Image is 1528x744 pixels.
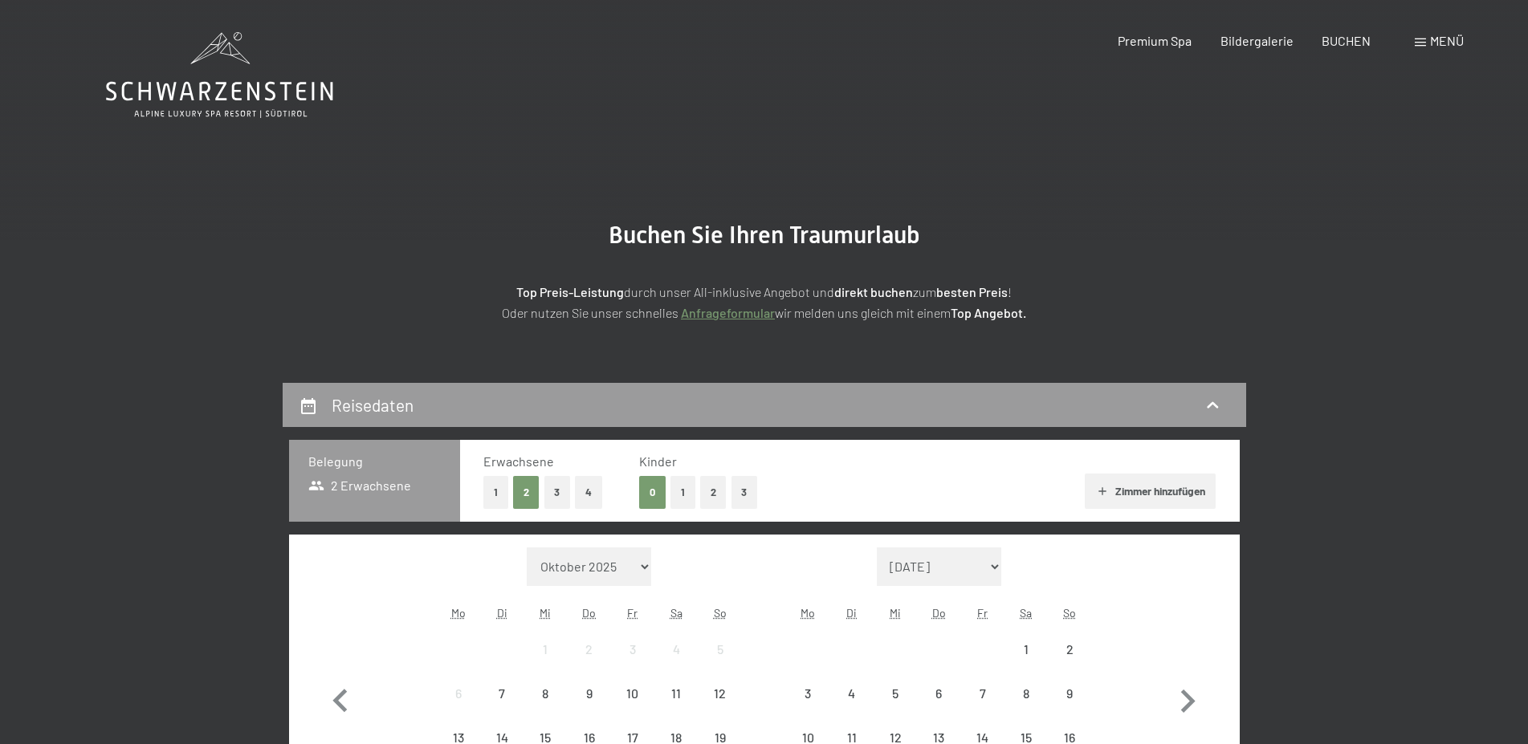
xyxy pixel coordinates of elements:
abbr: Donnerstag [582,606,596,620]
div: Anreise nicht möglich [1004,672,1048,715]
div: Sat Oct 11 2025 [654,672,698,715]
div: Anreise nicht möglich [654,628,698,671]
div: 2 [569,643,609,683]
div: Sun Nov 09 2025 [1048,672,1091,715]
div: Thu Nov 06 2025 [917,672,960,715]
div: 9 [1049,687,1090,727]
span: Menü [1430,33,1464,48]
div: 4 [656,643,696,683]
div: Sat Nov 01 2025 [1004,628,1048,671]
button: 3 [544,476,571,509]
div: Fri Oct 03 2025 [611,628,654,671]
button: 3 [731,476,758,509]
div: Fri Oct 10 2025 [611,672,654,715]
div: Anreise nicht möglich [698,628,741,671]
abbr: Montag [801,606,815,620]
button: 2 [513,476,540,509]
div: Anreise nicht möglich [611,628,654,671]
div: Anreise nicht möglich [830,672,874,715]
h3: Belegung [308,453,441,470]
span: Kinder [639,453,677,469]
button: 1 [483,476,508,509]
div: Anreise nicht möglich [611,672,654,715]
abbr: Donnerstag [932,606,946,620]
div: Anreise nicht möglich [480,672,524,715]
span: 2 Erwachsene [308,477,412,494]
div: 2 [1049,643,1090,683]
span: Buchen Sie Ihren Traumurlaub [609,221,920,249]
div: Anreise nicht möglich [960,672,1004,715]
div: Anreise nicht möglich [524,672,567,715]
div: Sun Oct 05 2025 [698,628,741,671]
abbr: Montag [451,606,466,620]
abbr: Sonntag [1063,606,1076,620]
div: Thu Oct 09 2025 [568,672,611,715]
div: Sun Nov 02 2025 [1048,628,1091,671]
div: 8 [1006,687,1046,727]
strong: besten Preis [936,284,1008,299]
div: Anreise nicht möglich [437,672,480,715]
div: Anreise nicht möglich [1048,628,1091,671]
div: Anreise nicht möglich [568,628,611,671]
abbr: Mittwoch [890,606,901,620]
strong: direkt buchen [834,284,913,299]
div: Anreise nicht möglich [654,672,698,715]
abbr: Freitag [977,606,988,620]
div: Anreise nicht möglich [874,672,917,715]
abbr: Freitag [627,606,638,620]
div: Anreise nicht möglich [917,672,960,715]
div: Tue Oct 07 2025 [480,672,524,715]
div: 9 [569,687,609,727]
div: Fri Nov 07 2025 [960,672,1004,715]
div: Sun Oct 12 2025 [698,672,741,715]
a: Bildergalerie [1220,33,1294,48]
div: Anreise nicht möglich [568,672,611,715]
p: durch unser All-inklusive Angebot und zum ! Oder nutzen Sie unser schnelles wir melden uns gleich... [363,282,1166,323]
div: Mon Oct 06 2025 [437,672,480,715]
abbr: Dienstag [846,606,857,620]
div: 5 [699,643,740,683]
div: 3 [613,643,653,683]
abbr: Samstag [670,606,683,620]
button: Zimmer hinzufügen [1085,474,1216,509]
div: Sat Nov 08 2025 [1004,672,1048,715]
div: Sat Oct 04 2025 [654,628,698,671]
button: 1 [670,476,695,509]
a: Premium Spa [1118,33,1192,48]
strong: Top Angebot. [951,305,1026,320]
span: Erwachsene [483,453,554,469]
div: 6 [919,687,959,727]
div: Tue Nov 04 2025 [830,672,874,715]
div: 1 [525,643,565,683]
div: 10 [613,687,653,727]
div: Anreise nicht möglich [698,672,741,715]
abbr: Sonntag [714,606,727,620]
div: Anreise nicht möglich [524,628,567,671]
div: Mon Nov 03 2025 [786,672,829,715]
div: 5 [875,687,915,727]
a: BUCHEN [1322,33,1371,48]
div: 12 [699,687,740,727]
h2: Reisedaten [332,395,414,415]
button: 4 [575,476,602,509]
div: Anreise nicht möglich [786,672,829,715]
div: 3 [788,687,828,727]
abbr: Samstag [1020,606,1032,620]
strong: Top Preis-Leistung [516,284,624,299]
div: Wed Oct 08 2025 [524,672,567,715]
div: Wed Nov 05 2025 [874,672,917,715]
div: 8 [525,687,565,727]
div: 1 [1006,643,1046,683]
abbr: Dienstag [497,606,507,620]
div: Anreise nicht möglich [1048,672,1091,715]
div: 11 [656,687,696,727]
button: 0 [639,476,666,509]
div: 6 [438,687,479,727]
button: 2 [700,476,727,509]
div: 7 [482,687,522,727]
a: Anfrageformular [681,305,775,320]
div: Thu Oct 02 2025 [568,628,611,671]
